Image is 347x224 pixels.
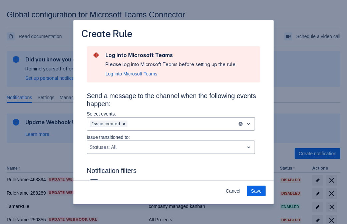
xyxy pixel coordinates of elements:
p: Issue transitioned to: [87,134,255,141]
div: Please log into Microsoft Teams before setting up the rule. [105,61,237,68]
h2: Log into Microsoft Teams [105,52,237,58]
span: open [245,143,253,151]
div: Remove Issue created [121,121,127,127]
button: Log into Microsoft Teams [105,70,157,77]
span: Save [251,186,262,196]
span: error [92,51,100,59]
span: open [245,120,253,128]
button: Cancel [222,186,244,196]
div: Use JQL [87,177,131,187]
div: Scrollable content [73,46,274,181]
div: Issue created [90,121,121,127]
h3: Create Rule [81,28,132,41]
button: Save [247,186,266,196]
span: Clear [121,121,127,127]
h3: Send a message to the channel when the following events happen: [87,92,260,110]
p: Select events. [87,110,255,117]
button: clear [238,121,243,127]
span: Cancel [226,186,240,196]
h3: Notification filters [87,167,260,177]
